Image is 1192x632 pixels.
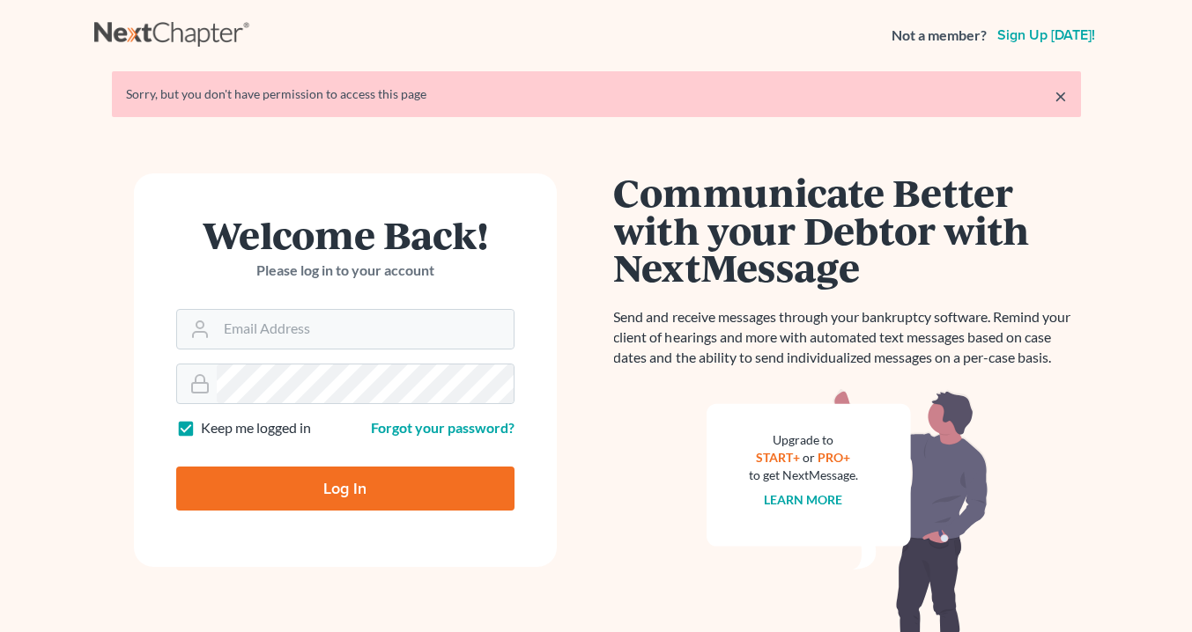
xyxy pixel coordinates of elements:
[176,467,515,511] input: Log In
[749,467,858,484] div: to get NextMessage.
[892,26,987,46] strong: Not a member?
[818,450,850,465] a: PRO+
[994,28,1099,42] a: Sign up [DATE]!
[1055,85,1067,107] a: ×
[803,450,815,465] span: or
[371,419,515,436] a: Forgot your password?
[126,85,1067,103] div: Sorry, but you don't have permission to access this page
[749,431,858,449] div: Upgrade to
[614,307,1081,368] p: Send and receive messages through your bankruptcy software. Remind your client of hearings and mo...
[176,216,515,254] h1: Welcome Back!
[756,450,800,465] a: START+
[217,310,514,349] input: Email Address
[201,418,311,438] label: Keep me logged in
[764,492,842,507] a: Learn more
[176,261,515,281] p: Please log in to your account
[614,173,1081,286] h1: Communicate Better with your Debtor with NextMessage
